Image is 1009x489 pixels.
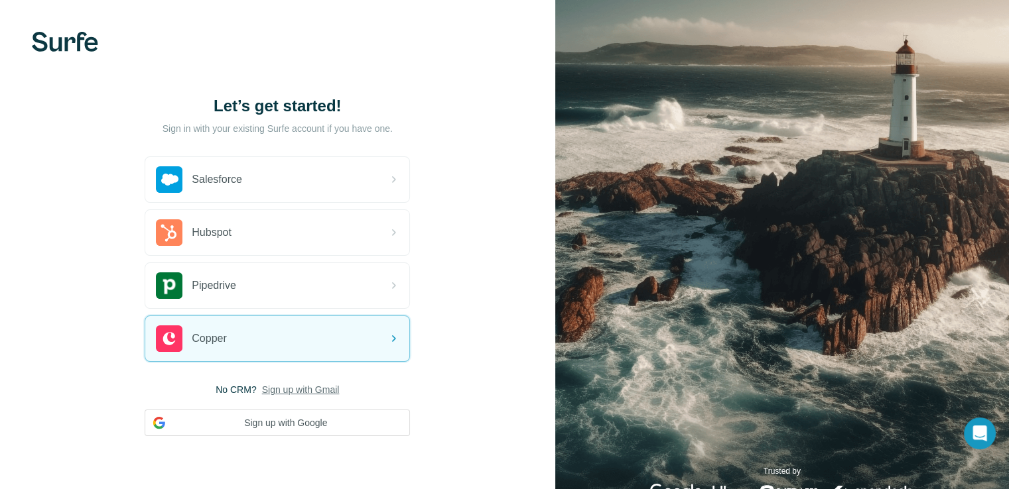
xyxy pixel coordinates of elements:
[262,383,340,396] button: Sign up with Gmail
[156,325,182,352] img: copper's logo
[145,409,410,436] button: Sign up with Google
[192,278,236,294] span: Pipedrive
[192,172,242,188] span: Salesforce
[145,95,410,117] h1: Let’s get started!
[156,219,182,246] img: hubspot's logo
[192,225,232,241] span: Hubspot
[32,32,98,52] img: Surfe's logo
[964,417,996,449] div: Open Intercom Messenger
[156,272,182,299] img: pipedrive's logo
[192,331,226,347] span: Copper
[764,465,801,477] p: Trusted by
[216,383,256,396] span: No CRM?
[163,122,393,135] p: Sign in with your existing Surfe account if you have one.
[156,166,182,193] img: salesforce's logo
